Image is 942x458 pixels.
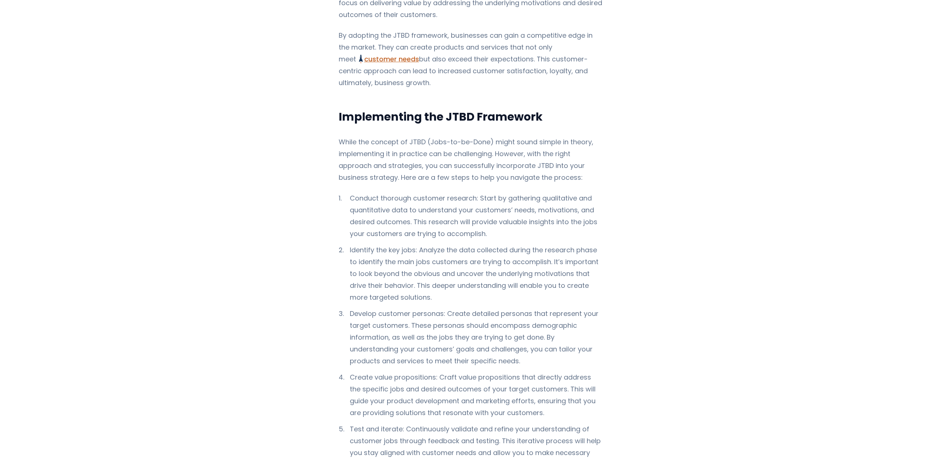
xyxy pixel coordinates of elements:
h2: Implementing the JTBD Framework [339,110,603,124]
li: Develop customer personas: Create detailed personas that represent your target customers. These p... [339,308,603,367]
a: customer needs [359,54,419,64]
p: While the concept of JTBD (Jobs-to-be-Done) might sound simple in theory, implementing it in prac... [339,136,603,183]
li: Conduct thorough customer research: Start by gathering qualitative and quantitative data to under... [339,192,603,240]
li: Create value propositions: Craft value propositions that directly address the specific jobs and d... [339,371,603,419]
p: By adopting the JTBD framework, businesses can gain a competitive edge in the market. They can cr... [339,30,603,89]
li: Identify the key jobs: Analyze the data collected during the research phase to identify the main ... [339,244,603,303]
